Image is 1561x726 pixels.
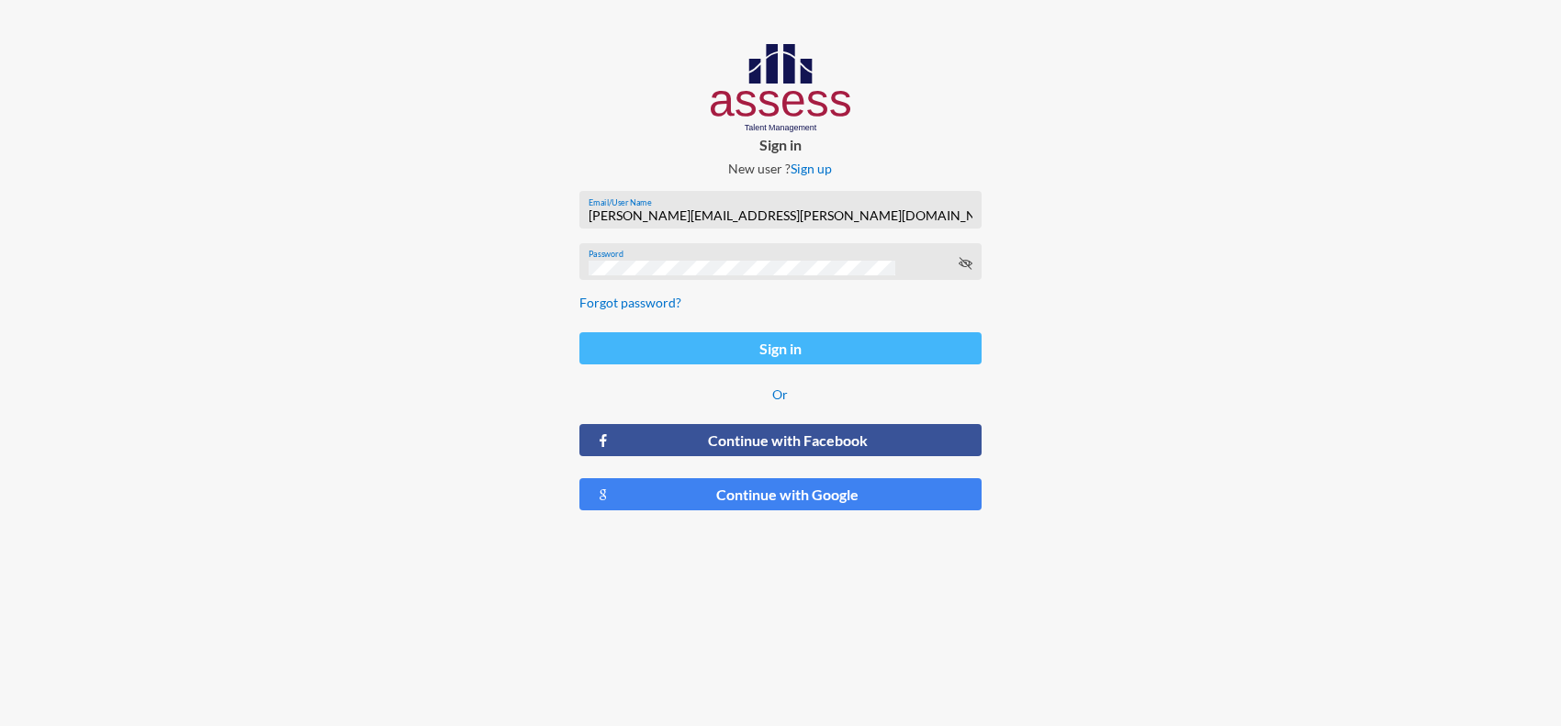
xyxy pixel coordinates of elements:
[711,44,851,132] img: AssessLogoo.svg
[579,478,983,510] button: Continue with Google
[565,136,997,153] p: Sign in
[579,332,983,364] button: Sign in
[589,208,972,223] input: Email/User Name
[579,424,983,456] button: Continue with Facebook
[579,386,983,402] p: Or
[791,161,832,176] a: Sign up
[579,295,681,310] a: Forgot password?
[565,161,997,176] p: New user ?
